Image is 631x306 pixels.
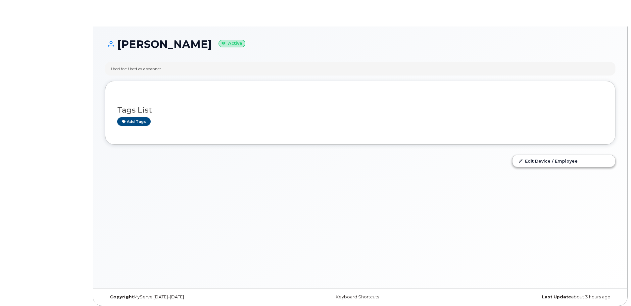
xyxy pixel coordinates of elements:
a: Keyboard Shortcuts [336,294,379,299]
a: Add tags [117,117,151,126]
strong: Last Update [542,294,571,299]
strong: Copyright [110,294,134,299]
div: MyServe [DATE]–[DATE] [105,294,275,300]
a: Edit Device / Employee [512,155,615,167]
h1: [PERSON_NAME] [105,38,615,50]
small: Active [218,40,245,47]
div: about 3 hours ago [445,294,615,300]
div: Used for: Used as a scanner [111,66,161,72]
h3: Tags List [117,106,603,114]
